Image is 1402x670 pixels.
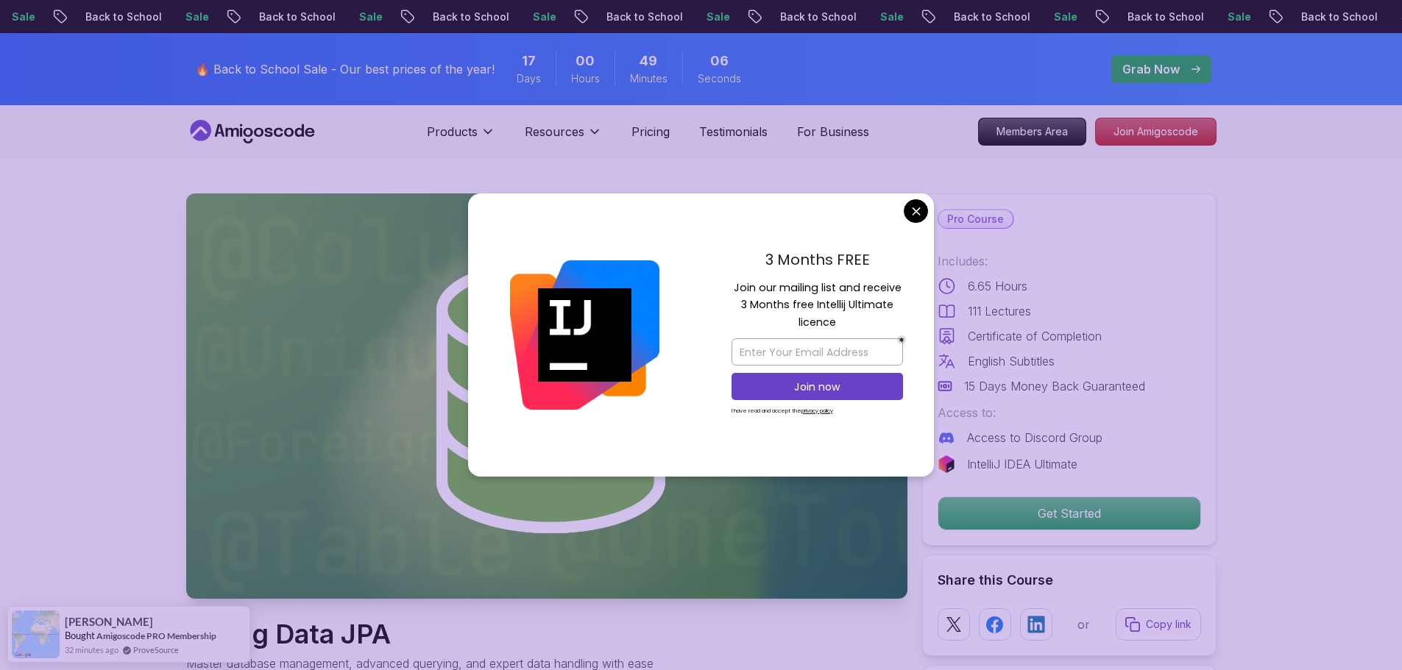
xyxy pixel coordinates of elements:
p: 15 Days Money Back Guaranteed [964,377,1145,395]
p: Back to School [1280,10,1380,24]
a: Amigoscode PRO Membership [96,630,216,641]
h1: Spring Data JPA [186,619,654,649]
p: or [1077,616,1090,633]
p: Sale [685,10,732,24]
span: [PERSON_NAME] [65,616,153,628]
a: Members Area [978,118,1086,146]
button: Products [427,123,495,152]
span: 6 Seconds [710,51,729,71]
p: Back to School [932,10,1033,24]
p: Join Amigoscode [1096,118,1216,145]
p: Get Started [938,497,1200,530]
p: Sale [164,10,211,24]
p: Sale [338,10,385,24]
p: 🔥 Back to School Sale - Our best prices of the year! [195,60,495,78]
span: 49 Minutes [640,51,657,71]
span: Bought [65,630,95,641]
h2: Share this Course [938,570,1201,591]
span: Hours [571,71,600,86]
p: Access to: [938,404,1201,421]
p: Sale [859,10,906,24]
p: Sale [1033,10,1080,24]
button: Copy link [1116,608,1201,641]
a: ProveSource [133,644,179,656]
p: Back to School [585,10,685,24]
button: Get Started [938,496,1201,530]
p: Products [427,123,478,140]
p: Back to School [1106,10,1206,24]
p: Certificate of Completion [968,327,1102,345]
p: Access to Discord Group [967,429,1102,446]
p: Grab Now [1122,60,1180,78]
p: Sale [511,10,559,24]
button: Resources [525,123,602,152]
p: Includes: [938,252,1201,270]
span: 17 Days [522,51,536,71]
p: 6.65 Hours [968,277,1027,295]
img: spring-data-jpa_thumbnail [186,193,907,599]
p: IntelliJ IDEA Ultimate [967,455,1077,473]
p: Copy link [1146,617,1192,632]
p: Sale [1206,10,1253,24]
span: Days [517,71,541,86]
a: Join Amigoscode [1095,118,1217,146]
a: For Business [797,123,869,140]
p: Members Area [979,118,1086,145]
p: English Subtitles [968,352,1055,370]
img: jetbrains logo [938,455,955,473]
p: Back to School [64,10,164,24]
span: Minutes [630,71,668,86]
p: Pro Course [938,210,1013,228]
p: 111 Lectures [968,302,1031,320]
span: Seconds [698,71,741,86]
a: Testimonials [699,123,768,140]
p: Back to School [238,10,338,24]
p: Back to School [759,10,859,24]
span: 32 minutes ago [65,644,118,656]
span: 0 Hours [576,51,595,71]
img: provesource social proof notification image [12,610,60,658]
p: Resources [525,123,584,140]
p: Back to School [411,10,511,24]
a: Pricing [631,123,670,140]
